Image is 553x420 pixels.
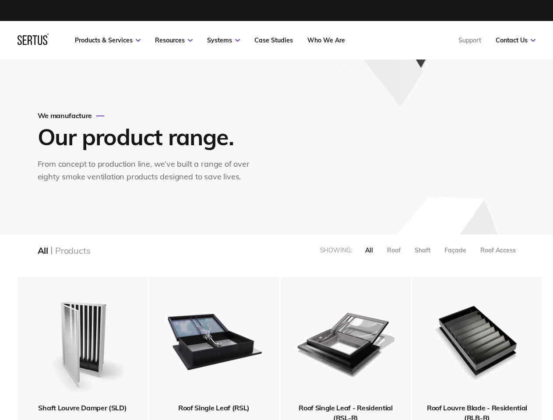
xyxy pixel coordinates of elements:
[207,36,240,44] a: Systems
[38,158,259,183] div: From concept to production line, we’ve built a range of over eighty smoke ventilation products de...
[38,111,259,120] div: We manufacture
[254,36,293,44] a: Case Studies
[480,246,516,254] div: Roof Access
[458,36,481,44] a: Support
[75,36,141,44] a: Products & Services
[178,403,250,412] span: Roof Single Leaf (RSL)
[155,36,193,44] a: Resources
[38,122,257,151] h1: Our product range.
[415,246,430,254] div: Shaft
[387,246,401,254] div: Roof
[55,245,90,256] div: Products
[444,246,466,254] div: Façade
[395,318,553,420] iframe: Chat Widget
[38,245,48,256] div: All
[320,246,352,254] div: Showing:
[496,36,535,44] a: Contact Us
[365,246,373,254] div: All
[307,36,345,44] a: Who We Are
[38,403,127,412] span: Shaft Louvre Damper (SLD)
